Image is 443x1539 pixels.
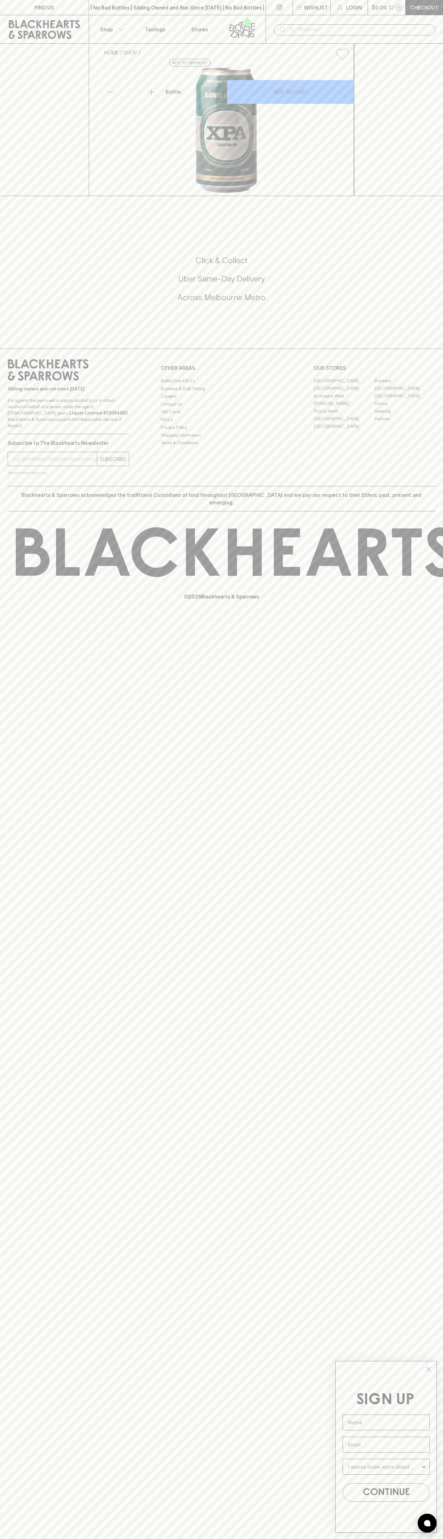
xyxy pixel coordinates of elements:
img: 41137.png [99,65,354,196]
input: Email [343,1437,430,1453]
div: Bottle [163,85,227,98]
a: Careers [161,393,282,400]
div: FLYOUT Form [329,1355,443,1539]
a: Business & Bulk Gifting [161,385,282,392]
p: Wishlist [304,4,328,11]
p: FIND US [35,4,54,11]
h5: Across Melbourne Metro [8,292,435,303]
a: [PERSON_NAME] [314,400,375,407]
a: Gift Cards [161,408,282,416]
div: Call to action block [8,230,435,336]
button: Add to wishlist [334,46,351,62]
a: [GEOGRAPHIC_DATA] [375,392,435,400]
p: It is against the law to sell or supply alcohol to, or to obtain alcohol on behalf of a person un... [8,397,129,429]
a: Geelong [375,407,435,415]
a: [GEOGRAPHIC_DATA] [314,422,375,430]
p: Subscribe to The Blackhearts Newsletter [8,439,129,447]
input: I wanna know more about... [348,1459,421,1474]
a: Privacy Policy [161,424,282,431]
button: Add to wishlist [169,59,211,66]
a: Fitzroy North [314,407,375,415]
h5: Click & Collect [8,255,435,266]
span: SIGN UP [356,1393,414,1407]
a: Fitzroy [375,400,435,407]
a: Shipping Information [161,431,282,439]
input: Try "Pinot noir" [289,25,430,35]
input: Name [343,1415,430,1430]
button: Shop [89,15,133,43]
p: Shop [100,26,113,33]
a: [GEOGRAPHIC_DATA] [314,377,375,384]
p: Sibling owned and run since [DATE] [8,386,129,392]
a: Contact Us [161,400,282,408]
p: OUR STORES [314,364,435,372]
a: FAQ's [161,416,282,423]
p: Tastings [145,26,165,33]
button: Show Options [421,1459,427,1474]
a: Braddon [375,377,435,384]
input: e.g. jane@blackheartsandsparrows.com.au [13,454,97,464]
p: ADD TO CART [274,88,307,96]
a: [GEOGRAPHIC_DATA] [314,415,375,422]
button: SUBSCRIBE [97,452,129,466]
a: [GEOGRAPHIC_DATA] [314,384,375,392]
img: bubble-icon [424,1520,430,1526]
p: Bottle [166,88,181,96]
p: Blackhearts & Sparrows acknowledges the traditional Custodians of land throughout [GEOGRAPHIC_DAT... [12,491,431,506]
p: OTHER AREAS [161,364,282,372]
button: Close dialog [423,1364,434,1375]
a: Brunswick West [314,392,375,400]
h5: Uber Same-Day Delivery [8,274,435,284]
p: Stores [191,26,208,33]
a: Stores [177,15,222,43]
a: [GEOGRAPHIC_DATA] [375,384,435,392]
p: We will never spam you [8,470,129,476]
a: Tastings [133,15,177,43]
p: Checkout [410,4,439,11]
p: 0 [397,6,400,9]
a: Terms & Conditions [161,439,282,447]
p: $0.00 [372,4,387,11]
a: SHOP [123,50,137,55]
a: Prahran [375,415,435,422]
button: CONTINUE [343,1483,430,1502]
p: SUBSCRIBE [100,455,126,463]
a: HOME [104,50,119,55]
button: ADD TO CART [227,80,354,104]
a: Bottle Drop FAQ's [161,377,282,385]
p: Login [346,4,362,11]
strong: Liquor License #32064953 [69,410,128,415]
